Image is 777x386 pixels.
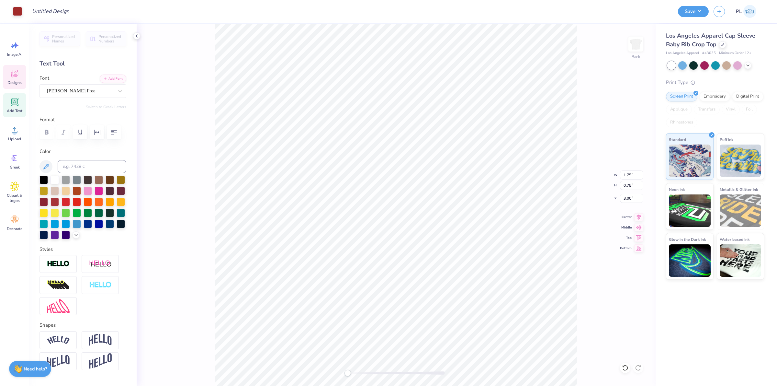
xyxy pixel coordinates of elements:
span: Greek [10,165,20,170]
div: Foil [742,105,757,114]
img: Standard [669,145,711,177]
span: Top [620,235,632,240]
img: Pamela Lois Reyes [743,5,756,18]
button: Switch to Greek Letters [86,104,126,110]
button: Save [678,6,709,17]
div: Vinyl [722,105,740,114]
span: Bottom [620,246,632,251]
img: 3D Illusion [47,280,70,290]
span: Los Angeles Apparel [666,51,699,56]
img: Glow in the Dark Ink [669,244,711,277]
span: Standard [669,136,686,143]
div: Screen Print [666,92,697,101]
span: Add Text [7,108,22,113]
img: Arch [89,334,112,346]
label: Shapes [39,322,56,329]
img: Rise [89,353,112,369]
span: Minimum Order: 12 + [719,51,751,56]
div: Back [632,54,640,60]
button: Personalized Numbers [86,31,126,46]
label: Font [39,75,49,82]
span: Clipart & logos [4,193,25,203]
div: Text Tool [39,59,126,68]
span: Glow in the Dark Ink [669,236,706,243]
img: Arc [47,336,70,345]
label: Format [39,116,126,123]
span: Middle [620,225,632,230]
span: Water based Ink [720,236,749,243]
label: Styles [39,246,53,253]
span: Personalized Numbers [98,34,122,43]
span: Image AI [7,52,22,57]
label: Color [39,148,126,155]
img: Shadow [89,260,112,268]
span: Designs [7,80,22,85]
span: Decorate [7,226,22,231]
span: Upload [8,136,21,142]
div: Accessibility label [344,370,351,376]
span: PL [736,8,742,15]
img: Free Distort [47,299,70,313]
div: Digital Print [732,92,763,101]
button: Personalized Names [39,31,80,46]
img: Puff Ink [720,145,761,177]
span: Los Angeles Apparel Cap Sleeve Baby Rib Crop Top [666,32,755,48]
span: Personalized Names [52,34,76,43]
img: Stroke [47,260,70,268]
span: Neon Ink [669,186,685,193]
div: Embroidery [699,92,730,101]
img: Back [629,38,642,51]
span: # 43035 [702,51,716,56]
span: Metallic & Glitter Ink [720,186,758,193]
img: Water based Ink [720,244,761,277]
span: Puff Ink [720,136,733,143]
button: Add Font [100,75,126,83]
span: Center [620,215,632,220]
div: Rhinestones [666,118,697,127]
img: Metallic & Glitter Ink [720,194,761,227]
input: e.g. 7428 c [58,160,126,173]
img: Flag [47,355,70,368]
div: Applique [666,105,692,114]
div: Print Type [666,79,764,86]
a: PL [733,5,759,18]
input: Untitled Design [27,5,74,18]
div: Transfers [694,105,720,114]
img: Negative Space [89,281,112,289]
strong: Need help? [24,366,47,372]
img: Neon Ink [669,194,711,227]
